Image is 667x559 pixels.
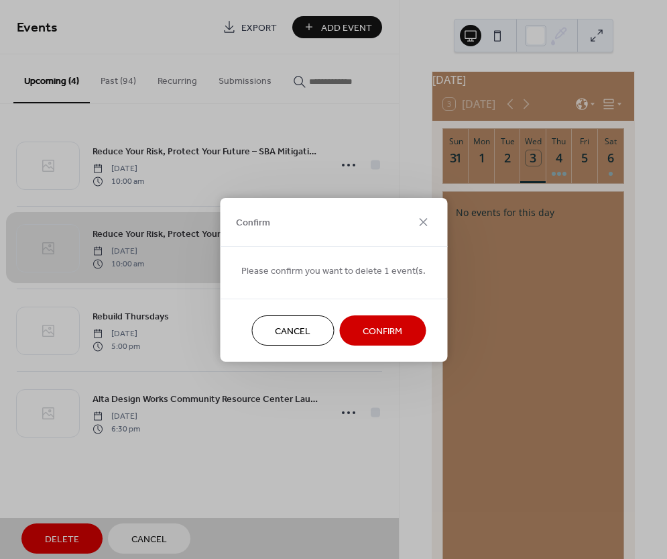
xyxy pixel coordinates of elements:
[251,315,334,346] button: Cancel
[339,315,426,346] button: Confirm
[363,324,402,338] span: Confirm
[236,216,270,230] span: Confirm
[241,264,426,278] span: Please confirm you want to delete 1 event(s.
[275,324,310,338] span: Cancel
